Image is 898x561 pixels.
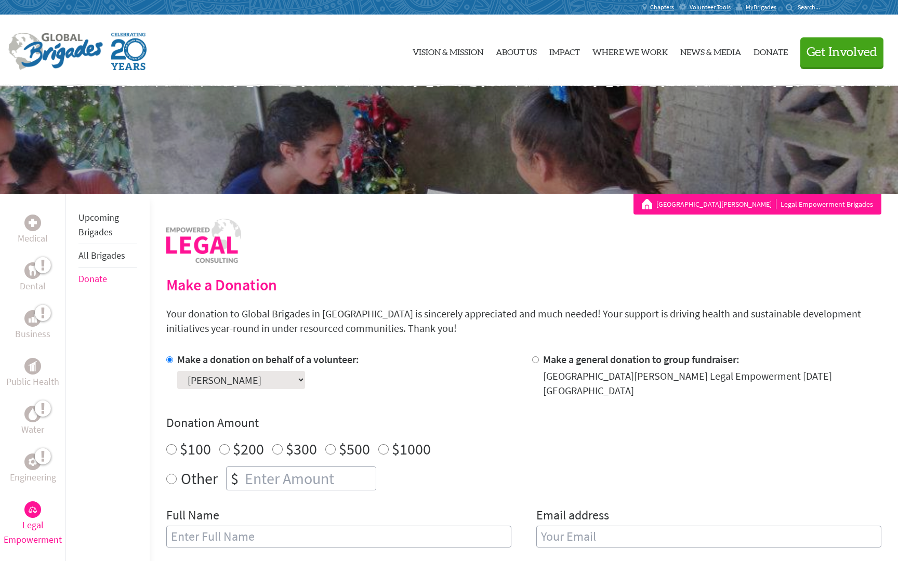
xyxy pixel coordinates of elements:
div: Dental [24,262,41,279]
span: MyBrigades [746,3,776,11]
a: Public HealthPublic Health [6,358,59,389]
label: $200 [233,439,264,459]
a: Upcoming Brigades [78,211,119,238]
li: Donate [78,268,137,290]
li: All Brigades [78,244,137,268]
label: $100 [180,439,211,459]
label: Other [181,466,218,490]
p: Business [15,327,50,341]
div: Engineering [24,453,41,470]
a: Vision & Mission [413,23,483,77]
img: Water [29,408,37,420]
a: [GEOGRAPHIC_DATA][PERSON_NAME] [656,199,776,209]
div: Legal Empowerment [24,501,41,518]
input: Enter Full Name [166,526,511,547]
img: Global Brigades Celebrating 20 Years [111,33,147,70]
img: Dental [29,265,37,275]
a: WaterWater [21,406,44,437]
label: $500 [339,439,370,459]
p: Legal Empowerment [2,518,63,547]
label: Full Name [166,507,219,526]
a: Donate [78,273,107,285]
span: Volunteer Tools [690,3,731,11]
label: Make a general donation to group fundraiser: [543,353,739,366]
div: Water [24,406,41,422]
a: MedicalMedical [18,215,48,246]
div: Legal Empowerment Brigades [642,199,873,209]
img: Business [29,314,37,323]
div: Public Health [24,358,41,375]
div: $ [227,467,243,490]
p: Public Health [6,375,59,389]
div: Medical [24,215,41,231]
img: Global Brigades Logo [8,33,103,70]
div: Business [24,310,41,327]
p: Your donation to Global Brigades in [GEOGRAPHIC_DATA] is sincerely appreciated and much needed! Y... [166,306,881,336]
h2: Make a Donation [166,275,881,294]
img: Engineering [29,458,37,466]
a: Donate [754,23,788,77]
a: DentalDental [20,262,46,293]
li: Upcoming Brigades [78,206,137,244]
a: About Us [496,23,537,77]
a: All Brigades [78,249,125,261]
a: Where We Work [592,23,668,77]
input: Your Email [536,526,881,547]
a: Impact [549,23,580,77]
div: [GEOGRAPHIC_DATA][PERSON_NAME] Legal Empowerment [DATE] [GEOGRAPHIC_DATA] [543,369,881,398]
input: Search... [798,3,827,11]
a: News & Media [680,23,741,77]
img: Legal Empowerment [29,506,37,513]
label: Email address [536,507,609,526]
label: Make a donation on behalf of a volunteer: [177,353,359,366]
p: Dental [20,279,46,293]
img: logo-human-rights.png [166,219,241,263]
h4: Donation Amount [166,415,881,431]
a: BusinessBusiness [15,310,50,341]
img: Medical [29,219,37,227]
input: Enter Amount [243,467,376,490]
p: Engineering [10,470,56,485]
a: EngineeringEngineering [10,453,56,485]
span: Get Involved [807,46,877,59]
p: Water [21,422,44,437]
span: Chapters [650,3,674,11]
label: $1000 [392,439,431,459]
img: Public Health [29,361,37,371]
a: Legal EmpowermentLegal Empowerment [2,501,63,547]
label: $300 [286,439,317,459]
button: Get Involved [800,37,883,67]
p: Medical [18,231,48,246]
